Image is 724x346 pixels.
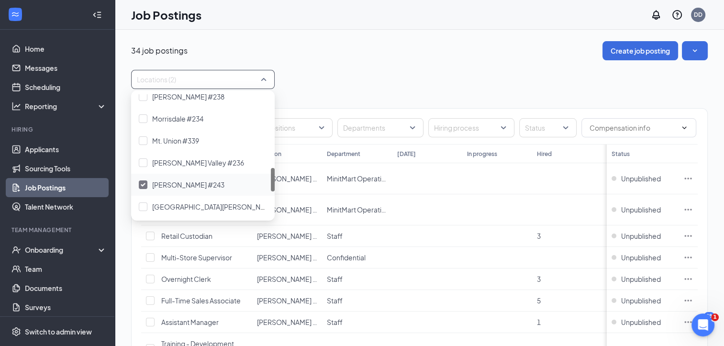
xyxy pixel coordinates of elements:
div: Switch to admin view [25,327,92,336]
td: Confidential [322,247,392,268]
div: 88 [704,312,714,320]
span: [PERSON_NAME] #243 [257,318,329,326]
a: Applicants [25,140,107,159]
th: [DATE] [392,144,462,163]
span: MinitMart Operations [327,205,393,214]
span: Staff [327,296,343,305]
th: Status [607,144,679,163]
svg: WorkstreamLogo [11,10,20,19]
div: Mt. Union #339 [131,130,275,152]
td: Staff [322,290,392,312]
div: Osceola Mills #233 [131,196,275,218]
a: Sourcing Tools [25,159,107,178]
div: Department [327,150,360,158]
a: Home [25,39,107,58]
td: Newberry #243 [252,312,322,333]
svg: Ellipses [683,296,693,305]
svg: Notifications [650,9,662,21]
span: [PERSON_NAME] Valley #236 [152,158,244,167]
a: Team [25,259,107,279]
img: checkbox [141,183,145,187]
td: Newberry #243 [252,268,322,290]
td: Newberry #243 [252,194,322,225]
span: Unpublished [621,253,661,262]
svg: ChevronDown [680,124,688,132]
span: 1 [537,318,541,326]
span: [PERSON_NAME] #243 [257,205,329,214]
h1: Job Postings [131,7,201,23]
td: Staff [322,268,392,290]
span: Unpublished [621,274,661,284]
div: Team Management [11,226,105,234]
svg: Ellipses [683,205,693,214]
a: Job Postings [25,178,107,197]
span: Staff [327,232,343,240]
svg: Ellipses [683,174,693,183]
svg: Ellipses [683,274,693,284]
svg: SmallChevronDown [690,46,700,56]
svg: UserCheck [11,245,21,255]
span: [PERSON_NAME] #243 [257,174,329,183]
span: Retail Custodian [161,232,212,240]
span: Overnight Clerk [161,275,211,283]
input: Compensation info [590,123,677,133]
svg: Ellipses [683,253,693,262]
a: Scheduling [25,78,107,97]
span: [PERSON_NAME] #243 [257,232,329,240]
th: Hired [532,144,602,163]
td: Newberry #243 [252,225,322,247]
svg: Ellipses [683,317,693,327]
button: Create job posting [602,41,678,60]
span: [PERSON_NAME] #243 [257,296,329,305]
td: Newberry #243 [252,163,322,194]
a: Surveys [25,298,107,317]
div: Muncy Valley #236 [131,152,275,174]
div: Reporting [25,101,107,111]
span: 3 [537,275,541,283]
span: Unpublished [621,231,661,241]
svg: Settings [11,327,21,336]
span: Staff [327,318,343,326]
span: Unpublished [621,317,661,327]
svg: QuestionInfo [671,9,683,21]
div: Newberry #243 [131,174,275,196]
svg: Ellipses [683,231,693,241]
span: [GEOGRAPHIC_DATA][PERSON_NAME] #233 [152,202,294,211]
td: MinitMart Operations [322,194,392,225]
iframe: Intercom live chat [691,313,714,336]
td: Newberry #243 [252,247,322,268]
span: Unpublished [621,296,661,305]
span: 3 [537,232,541,240]
span: [PERSON_NAME] #238 [152,92,224,101]
span: 1 [711,313,719,321]
span: Unpublished [621,205,661,214]
button: SmallChevronDown [682,41,708,60]
span: Assistant Manager [161,318,219,326]
td: Newberry #243 [252,290,322,312]
div: Hiring [11,125,105,134]
a: Documents [25,279,107,298]
span: [PERSON_NAME] #243 [152,180,224,189]
td: Staff [322,225,392,247]
svg: Collapse [92,10,102,20]
div: DD [694,11,702,19]
svg: Analysis [11,101,21,111]
span: Unpublished [621,174,661,183]
span: [PERSON_NAME] #243 [257,253,329,262]
span: Multi-Store Supervisor [161,253,232,262]
span: Staff [327,275,343,283]
span: 5 [537,296,541,305]
p: 34 job postings [131,45,188,56]
span: Full-Time Sales Associate [161,296,241,305]
th: In progress [462,144,532,163]
div: Milroy #238 [131,86,275,108]
td: MinitMart Operations [322,163,392,194]
th: Total [602,144,672,163]
span: MinitMart Operations [327,174,393,183]
td: Staff [322,312,392,333]
span: [PERSON_NAME] #243 [257,275,329,283]
span: Mt. Union #339 [152,136,199,145]
div: Onboarding [25,245,99,255]
span: Confidential [327,253,366,262]
span: Morrisdale #234 [152,114,203,123]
